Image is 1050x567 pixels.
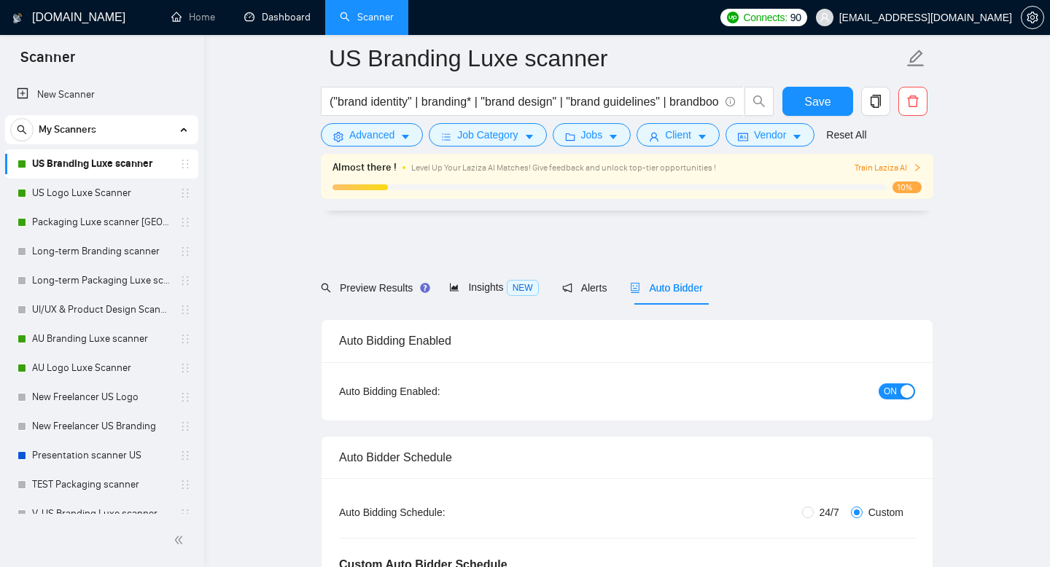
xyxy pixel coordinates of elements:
[449,282,459,292] span: area-chart
[419,281,432,294] div: Tooltip anchor
[32,412,171,441] a: New Freelancer US Branding
[179,187,191,199] span: holder
[10,118,34,141] button: search
[12,7,23,30] img: logo
[349,127,394,143] span: Advanced
[32,208,171,237] a: Packaging Luxe scanner [GEOGRAPHIC_DATA]
[726,123,814,146] button: idcardVendorcaret-down
[179,275,191,286] span: holder
[884,383,897,399] span: ON
[820,12,830,23] span: user
[562,282,607,294] span: Alerts
[32,383,171,412] a: New Freelancer US Logo
[449,281,538,293] span: Insights
[329,40,903,77] input: Scanner name...
[804,93,831,111] span: Save
[862,95,890,108] span: copy
[892,181,922,193] span: 10%
[562,283,572,293] span: notification
[244,11,311,23] a: dashboardDashboard
[1000,517,1035,552] iframe: Intercom live chat
[332,160,397,176] span: Almost there !
[11,125,33,135] span: search
[171,11,215,23] a: homeHome
[179,216,191,228] span: holder
[1021,6,1044,29] button: setting
[665,127,691,143] span: Client
[339,504,531,520] div: Auto Bidding Schedule:
[32,295,171,324] a: UI/UX & Product Design Scanner
[9,47,87,77] span: Scanner
[17,80,187,109] a: New Scanner
[1022,12,1043,23] span: setting
[727,12,739,23] img: upwork-logo.png
[32,237,171,266] a: Long-term Branding scanner
[861,87,890,116] button: copy
[744,87,774,116] button: search
[906,49,925,68] span: edit
[179,158,191,170] span: holder
[179,362,191,374] span: holder
[340,11,394,23] a: searchScanner
[32,470,171,499] a: TEST Packaging scanner
[553,123,631,146] button: folderJobscaret-down
[782,87,853,116] button: Save
[441,131,451,142] span: bars
[1021,12,1044,23] a: setting
[32,353,171,383] a: AU Logo Luxe Scanner
[339,383,531,399] div: Auto Bidding Enabled:
[32,179,171,208] a: US Logo Luxe Scanner
[792,131,802,142] span: caret-down
[697,131,707,142] span: caret-down
[179,421,191,432] span: holder
[855,161,922,175] button: Train Laziza AI
[32,266,171,295] a: Long-term Packaging Luxe scanner
[339,320,915,361] div: Auto Bidding Enabled
[898,87,927,116] button: delete
[179,391,191,403] span: holder
[429,123,546,146] button: barsJob Categorycaret-down
[333,131,343,142] span: setting
[790,9,801,26] span: 90
[457,127,518,143] span: Job Category
[32,499,171,528] a: V. US Branding Luxe scanner
[5,80,198,109] li: New Scanner
[321,123,423,146] button: settingAdvancedcaret-down
[726,97,735,106] span: info-circle
[826,127,866,143] a: Reset All
[581,127,603,143] span: Jobs
[649,131,659,142] span: user
[179,508,191,520] span: holder
[745,95,773,108] span: search
[32,324,171,353] a: AU Branding Luxe scanner
[174,533,188,547] span: double-left
[179,479,191,490] span: holder
[899,95,927,108] span: delete
[637,123,720,146] button: userClientcaret-down
[179,246,191,257] span: holder
[913,163,922,172] span: right
[507,280,539,296] span: NEW
[179,333,191,345] span: holder
[524,131,534,142] span: caret-down
[330,93,719,111] input: Search Freelance Jobs...
[754,127,786,143] span: Vendor
[339,437,915,478] div: Auto Bidder Schedule
[321,282,426,294] span: Preview Results
[411,163,716,173] span: Level Up Your Laziza AI Matches! Give feedback and unlock top-tier opportunities !
[5,115,198,528] li: My Scanners
[630,283,640,293] span: robot
[39,115,96,144] span: My Scanners
[32,149,171,179] a: US Branding Luxe scanner
[738,131,748,142] span: idcard
[179,450,191,461] span: holder
[179,304,191,316] span: holder
[32,441,171,470] a: Presentation scanner US
[743,9,787,26] span: Connects:
[630,282,702,294] span: Auto Bidder
[814,504,845,520] span: 24/7
[565,131,575,142] span: folder
[863,504,909,520] span: Custom
[400,131,411,142] span: caret-down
